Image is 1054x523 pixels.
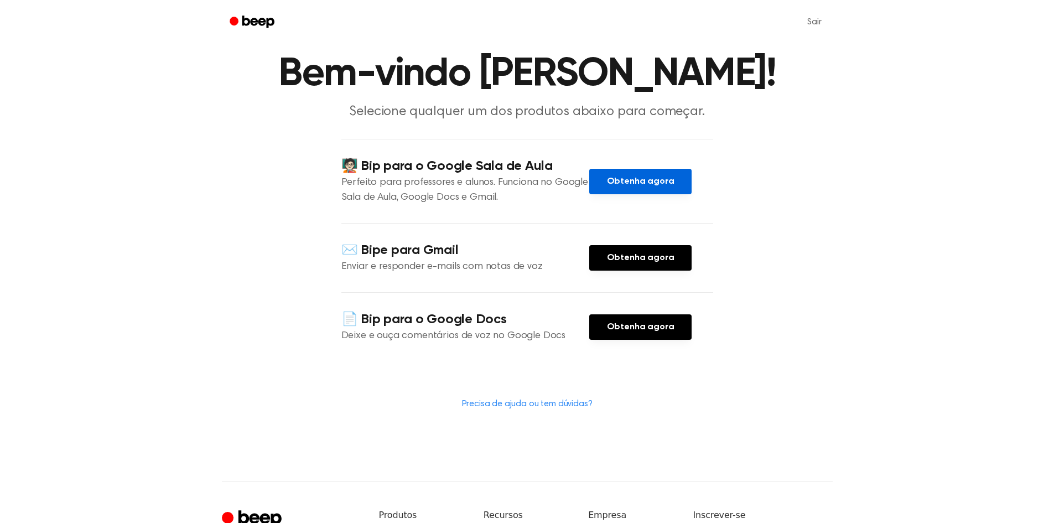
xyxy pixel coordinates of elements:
[693,510,746,520] font: Inscrever-se
[607,253,674,262] font: Obtenha agora
[807,18,821,27] font: Sair
[349,105,704,118] font: Selecione qualquer um dos produtos abaixo para começar.
[341,178,588,203] font: Perfeito para professores e alunos. Funciona no Google Sala de Aula, Google Docs e Gmail.
[341,262,543,272] font: Enviar e responder e-mails com notas de voz
[589,245,692,271] a: Obtenha agora
[222,12,284,33] a: Bip
[484,510,523,520] font: Recursos
[589,169,692,194] a: Obtenha agora
[588,510,626,520] font: Empresa
[341,244,459,257] font: ✉️ Bipe para Gmail
[341,313,507,326] font: 📄 Bip para o Google Docs
[607,323,674,332] font: Obtenha agora
[462,400,593,408] a: Precisa de ajuda ou tem dúvidas?
[796,9,832,35] a: Sair
[341,331,566,341] font: Deixe e ouça comentários de voz no Google Docs
[278,54,775,94] font: Bem-vindo [PERSON_NAME]!
[589,314,692,340] a: Obtenha agora
[379,510,417,520] font: Produtos
[607,177,674,186] font: Obtenha agora
[341,159,553,173] font: 🧑🏻‍🏫 Bip para o Google Sala de Aula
